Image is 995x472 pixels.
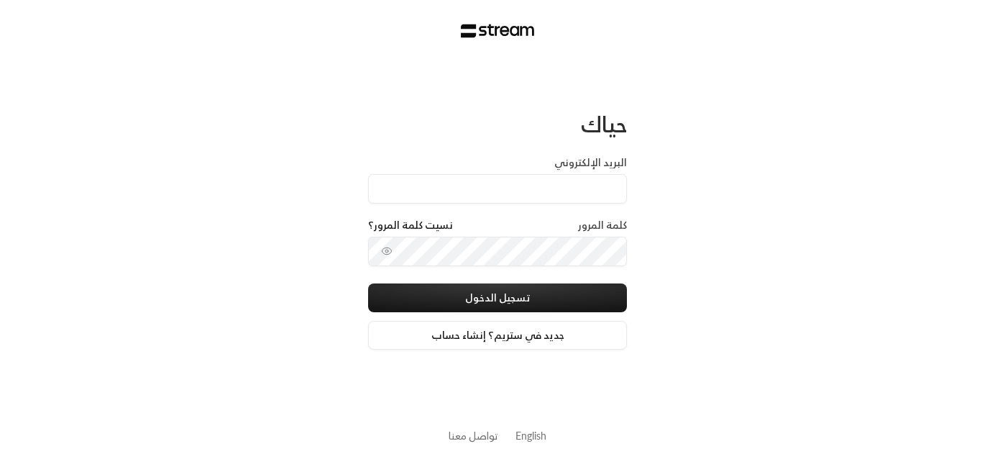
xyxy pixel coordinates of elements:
a: نسيت كلمة المرور؟ [368,218,453,232]
a: جديد في ستريم؟ إنشاء حساب [368,321,627,350]
a: English [515,422,546,449]
button: تواصل معنا [449,428,498,443]
span: حياك [581,105,627,143]
img: Stream Logo [461,24,535,38]
a: تواصل معنا [449,427,498,445]
label: البريد الإلكتروني [554,155,627,170]
label: كلمة المرور [578,218,627,232]
button: toggle password visibility [375,240,398,263]
button: تسجيل الدخول [368,283,627,312]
